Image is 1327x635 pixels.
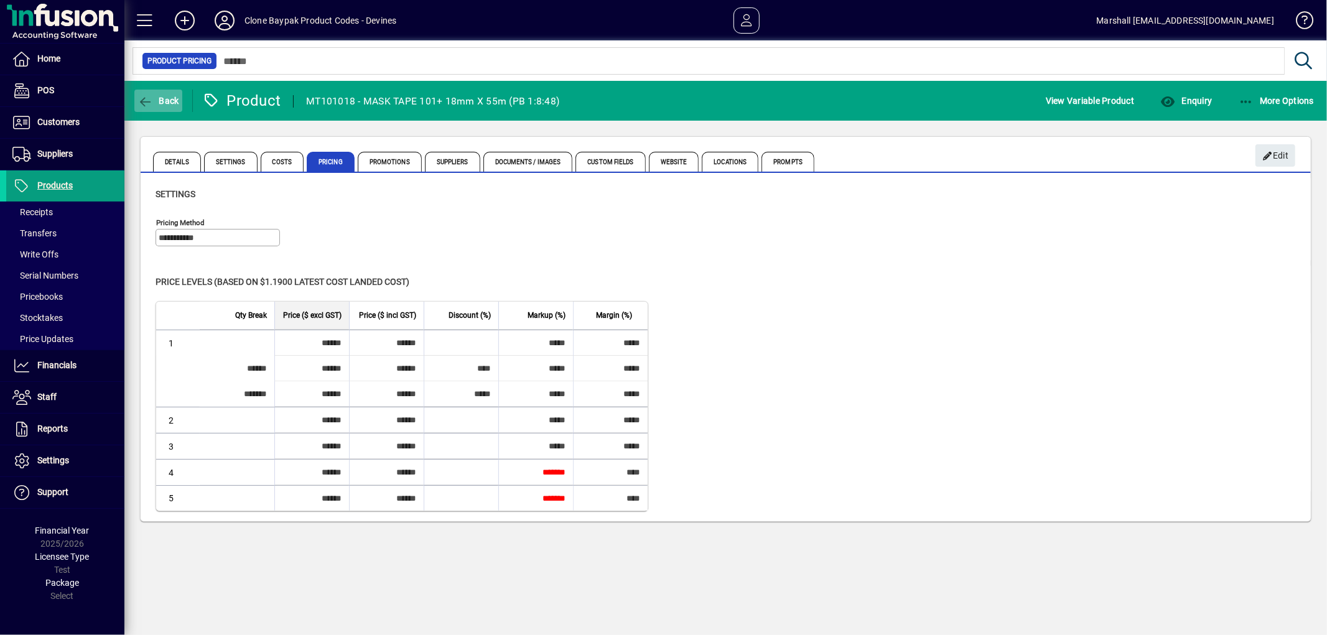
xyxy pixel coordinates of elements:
a: POS [6,75,124,106]
span: Website [649,152,699,172]
a: Settings [6,445,124,476]
button: Profile [205,9,244,32]
a: Customers [6,107,124,138]
span: View Variable Product [1046,91,1134,111]
span: Reports [37,424,68,433]
a: Staff [6,382,124,413]
span: Write Offs [12,249,58,259]
span: Enquiry [1160,96,1212,106]
td: 2 [156,407,200,433]
button: Add [165,9,205,32]
span: Price ($ excl GST) [283,308,342,322]
a: Suppliers [6,139,124,170]
span: POS [37,85,54,95]
span: Licensee Type [35,552,90,562]
td: 1 [156,330,200,356]
span: Product Pricing [147,55,212,67]
a: Price Updates [6,328,124,350]
app-page-header-button: Back [124,90,193,112]
span: Locations [702,152,758,172]
div: MT101018 - MASK TAPE 101+ 18mm X 55m (PB 1:8:48) [306,91,559,111]
a: Receipts [6,202,124,223]
span: Promotions [358,152,422,172]
a: Support [6,477,124,508]
button: Back [134,90,182,112]
span: Pricebooks [12,292,63,302]
button: Enquiry [1157,90,1215,112]
td: 4 [156,459,200,485]
mat-label: Pricing method [156,218,205,227]
a: Stocktakes [6,307,124,328]
span: More Options [1239,96,1315,106]
div: Product [202,91,281,111]
div: Clone Baypak Product Codes - Devines [244,11,396,30]
span: Financials [37,360,77,370]
span: Support [37,487,68,497]
span: Staff [37,392,57,402]
span: Margin (%) [596,308,632,322]
a: Reports [6,414,124,445]
span: Price ($ incl GST) [359,308,416,322]
span: Settings [156,189,195,199]
span: Settings [204,152,258,172]
a: Knowledge Base [1287,2,1311,43]
span: Back [137,96,179,106]
a: Pricebooks [6,286,124,307]
span: Costs [261,152,304,172]
span: Financial Year [35,526,90,535]
div: Marshall [EMAIL_ADDRESS][DOMAIN_NAME] [1097,11,1274,30]
span: Markup (%) [528,308,566,322]
span: Pricing [307,152,355,172]
span: Price Updates [12,334,73,344]
span: Transfers [12,228,57,238]
span: Custom Fields [575,152,645,172]
span: Settings [37,455,69,465]
span: Home [37,53,60,63]
span: Edit [1262,146,1289,166]
span: Customers [37,117,80,127]
span: Serial Numbers [12,271,78,280]
a: Transfers [6,223,124,244]
span: Receipts [12,207,53,217]
span: Suppliers [425,152,480,172]
span: Products [37,180,73,190]
span: Details [153,152,201,172]
span: Suppliers [37,149,73,159]
button: Edit [1255,144,1295,167]
span: Qty Break [235,308,267,322]
button: More Options [1236,90,1318,112]
span: Prompts [761,152,814,172]
a: Home [6,44,124,75]
a: Serial Numbers [6,265,124,286]
a: Write Offs [6,244,124,265]
span: Discount (%) [449,308,491,322]
button: View Variable Product [1043,90,1137,112]
td: 3 [156,433,200,459]
span: Package [45,578,79,588]
td: 5 [156,485,200,511]
a: Financials [6,350,124,381]
span: Documents / Images [483,152,573,172]
span: Stocktakes [12,313,63,323]
span: Price levels (based on $1.1900 Latest cost landed cost) [156,277,409,287]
